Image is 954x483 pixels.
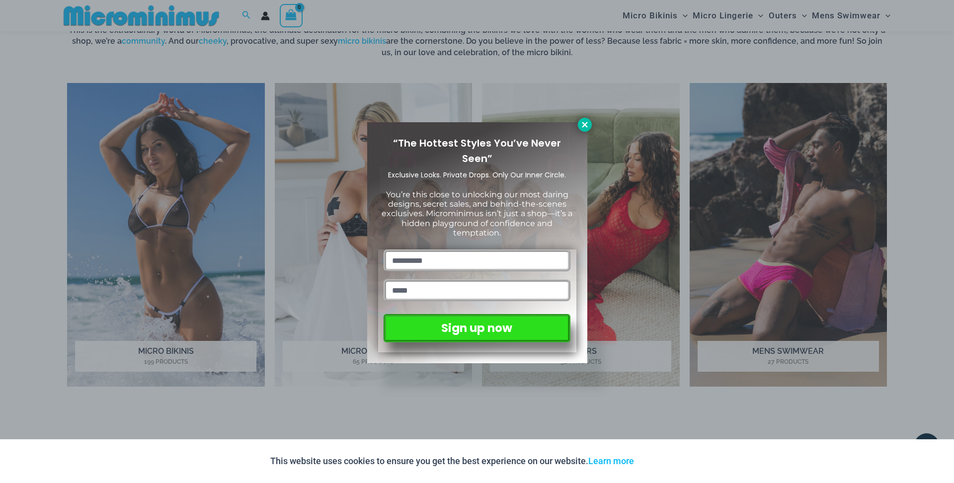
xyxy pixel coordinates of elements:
a: Learn more [588,456,634,466]
span: You’re this close to unlocking our most daring designs, secret sales, and behind-the-scenes exclu... [382,190,572,238]
button: Accept [641,449,684,473]
span: “The Hottest Styles You’ve Never Seen” [393,136,561,165]
button: Sign up now [384,314,570,342]
p: This website uses cookies to ensure you get the best experience on our website. [270,454,634,469]
button: Close [578,118,592,132]
span: Exclusive Looks. Private Drops. Only Our Inner Circle. [388,170,566,180]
